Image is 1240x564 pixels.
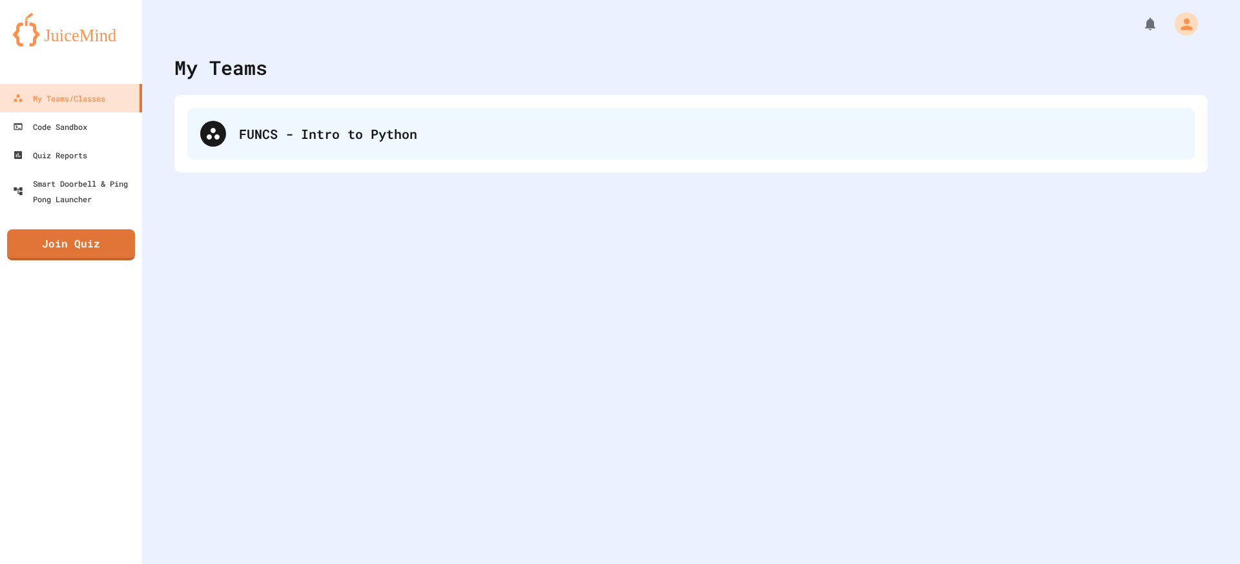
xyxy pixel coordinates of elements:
div: My Account [1161,9,1201,39]
div: FUNCS - Intro to Python [239,124,1182,143]
img: logo-orange.svg [13,13,129,47]
div: Smart Doorbell & Ping Pong Launcher [13,176,137,207]
div: Code Sandbox [13,119,87,134]
div: Quiz Reports [13,147,87,163]
a: Join Quiz [7,229,135,260]
div: FUNCS - Intro to Python [187,108,1195,160]
div: My Teams/Classes [13,90,105,106]
div: My Teams [174,53,267,82]
div: My Notifications [1119,13,1161,35]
